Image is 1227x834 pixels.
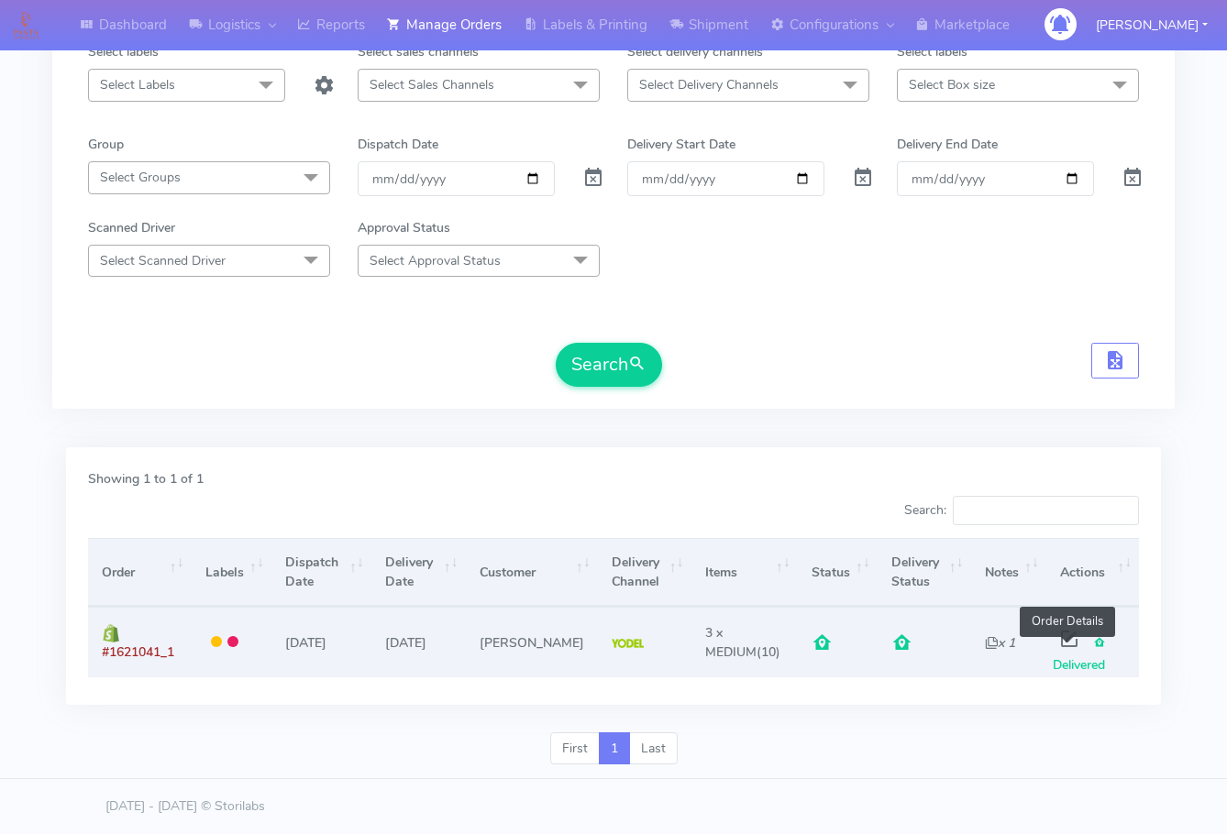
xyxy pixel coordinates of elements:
[88,469,204,488] label: Showing 1 to 1 of 1
[370,76,494,93] span: Select Sales Channels
[465,538,597,607] th: Customer: activate to sort column ascending
[878,538,971,607] th: Delivery Status: activate to sort column ascending
[1082,6,1221,44] button: [PERSON_NAME]
[556,343,662,387] button: Search
[1053,634,1106,674] span: Delivered
[897,135,998,154] label: Delivery End Date
[271,607,371,676] td: [DATE]
[599,732,630,765] a: 1
[465,607,597,676] td: [PERSON_NAME]
[909,76,995,93] span: Select Box size
[192,538,271,607] th: Labels: activate to sort column ascending
[798,538,878,607] th: Status: activate to sort column ascending
[639,76,779,93] span: Select Delivery Channels
[88,135,124,154] label: Group
[904,496,1139,525] label: Search:
[371,538,466,607] th: Delivery Date: activate to sort column ascending
[370,252,501,269] span: Select Approval Status
[1046,538,1139,607] th: Actions: activate to sort column ascending
[598,538,691,607] th: Delivery Channel: activate to sort column ascending
[985,634,1015,652] i: x 1
[88,218,175,237] label: Scanned Driver
[612,639,644,648] img: Yodel
[627,135,735,154] label: Delivery Start Date
[100,76,175,93] span: Select Labels
[953,496,1139,525] input: Search:
[358,135,438,154] label: Dispatch Date
[88,42,159,61] label: Select labels
[971,538,1046,607] th: Notes: activate to sort column ascending
[358,42,479,61] label: Select sales channels
[271,538,371,607] th: Dispatch Date: activate to sort column ascending
[358,218,450,237] label: Approval Status
[100,169,181,186] span: Select Groups
[100,252,226,269] span: Select Scanned Driver
[705,624,780,661] span: (10)
[627,42,763,61] label: Select delivery channels
[705,624,757,661] span: 3 x MEDIUM
[371,607,466,676] td: [DATE]
[897,42,967,61] label: Select labels
[102,624,120,642] img: shopify.png
[88,538,192,607] th: Order: activate to sort column ascending
[102,643,174,661] span: #1621041_1
[691,538,798,607] th: Items: activate to sort column ascending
